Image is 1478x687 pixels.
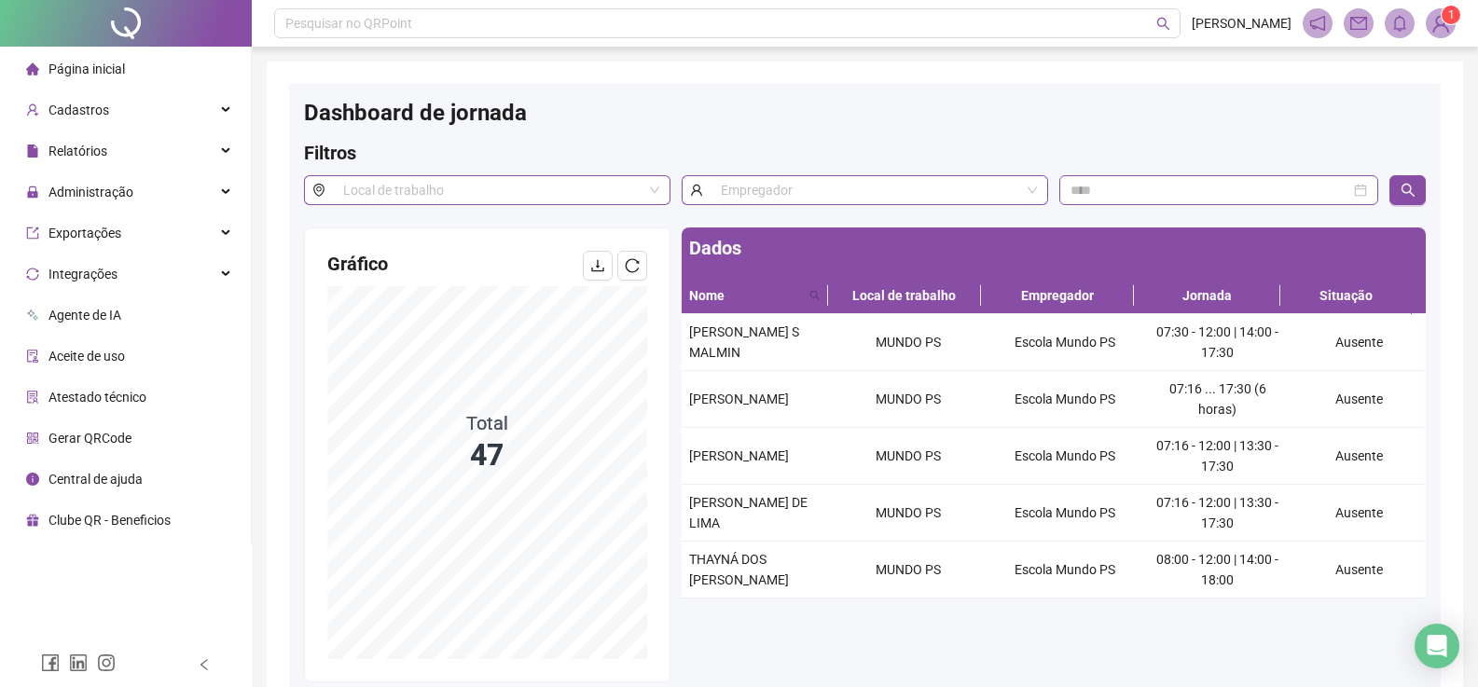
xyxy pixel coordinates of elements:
[831,542,988,598] td: MUNDO PS
[689,552,789,587] span: THAYNÁ DOS [PERSON_NAME]
[48,349,125,364] span: Aceite de uso
[1309,15,1326,32] span: notification
[1143,542,1292,598] td: 08:00 - 12:00 | 14:00 - 18:00
[1143,428,1292,485] td: 07:16 - 12:00 | 13:30 - 17:30
[304,142,356,164] span: Filtros
[987,485,1143,542] td: Escola Mundo PS
[26,144,39,158] span: file
[1292,485,1426,542] td: Ausente
[1448,8,1455,21] span: 1
[41,653,60,672] span: facebook
[26,268,39,281] span: sync
[987,542,1143,598] td: Escola Mundo PS
[831,485,988,542] td: MUNDO PS
[48,226,121,240] span: Exportações
[304,100,527,126] span: Dashboard de jornada
[48,185,133,199] span: Administração
[1292,371,1426,428] td: Ausente
[1442,6,1460,24] sup: Atualize o seu contato no menu Meus Dados
[981,278,1134,314] th: Empregador
[1192,13,1292,34] span: [PERSON_NAME]
[809,290,821,301] span: search
[1427,9,1455,37] img: 89436
[806,282,824,309] span: search
[304,175,333,205] span: environment
[48,431,131,446] span: Gerar QRCode
[689,324,799,360] span: [PERSON_NAME] S MALMIN
[26,391,39,404] span: solution
[625,258,640,273] span: reload
[26,350,39,363] span: audit
[48,513,171,528] span: Clube QR - Beneficios
[831,428,988,485] td: MUNDO PS
[689,448,789,463] span: [PERSON_NAME]
[1280,278,1412,314] th: Situação
[1134,278,1280,314] th: Jornada
[1391,15,1408,32] span: bell
[1156,17,1170,31] span: search
[198,658,211,671] span: left
[26,62,39,76] span: home
[327,253,388,275] span: Gráfico
[48,144,107,158] span: Relatórios
[987,371,1143,428] td: Escola Mundo PS
[689,285,802,306] span: Nome
[26,514,39,527] span: gift
[987,314,1143,371] td: Escola Mundo PS
[69,653,88,672] span: linkedin
[1415,624,1459,668] div: Open Intercom Messenger
[1292,428,1426,485] td: Ausente
[1292,314,1426,371] td: Ausente
[689,392,789,406] span: [PERSON_NAME]
[26,103,39,117] span: user-add
[26,432,39,445] span: qrcode
[831,314,988,371] td: MUNDO PS
[48,267,117,282] span: Integrações
[682,175,711,205] span: user
[48,390,146,405] span: Atestado técnico
[48,308,121,323] span: Agente de IA
[97,653,116,672] span: instagram
[1143,371,1292,428] td: 07:16 ... 17:30 (6 horas)
[48,472,143,487] span: Central de ajuda
[26,473,39,486] span: info-circle
[1143,314,1292,371] td: 07:30 - 12:00 | 14:00 - 17:30
[26,227,39,240] span: export
[590,258,605,273] span: download
[48,62,125,76] span: Página inicial
[831,371,988,428] td: MUNDO PS
[1143,485,1292,542] td: 07:16 - 12:00 | 13:30 - 17:30
[1401,183,1416,198] span: search
[1292,542,1426,598] td: Ausente
[987,428,1143,485] td: Escola Mundo PS
[1350,15,1367,32] span: mail
[689,237,741,259] span: Dados
[689,495,808,530] span: [PERSON_NAME] DE LIMA
[48,103,109,117] span: Cadastros
[26,185,39,199] span: lock
[828,278,981,314] th: Local de trabalho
